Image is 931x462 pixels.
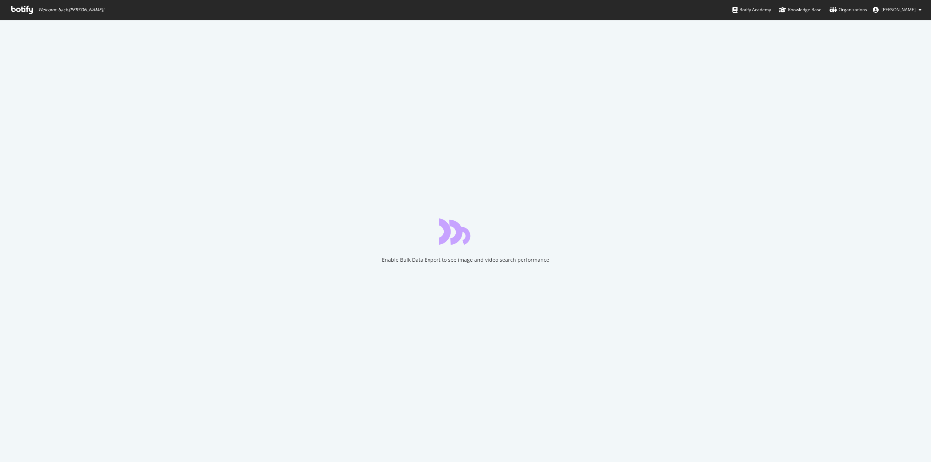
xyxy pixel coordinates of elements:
[382,256,549,264] div: Enable Bulk Data Export to see image and video search performance
[439,218,492,245] div: animation
[732,6,771,13] div: Botify Academy
[882,7,916,13] span: Stephan Czysch
[830,6,867,13] div: Organizations
[867,4,927,16] button: [PERSON_NAME]
[779,6,822,13] div: Knowledge Base
[38,7,104,13] span: Welcome back, [PERSON_NAME] !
